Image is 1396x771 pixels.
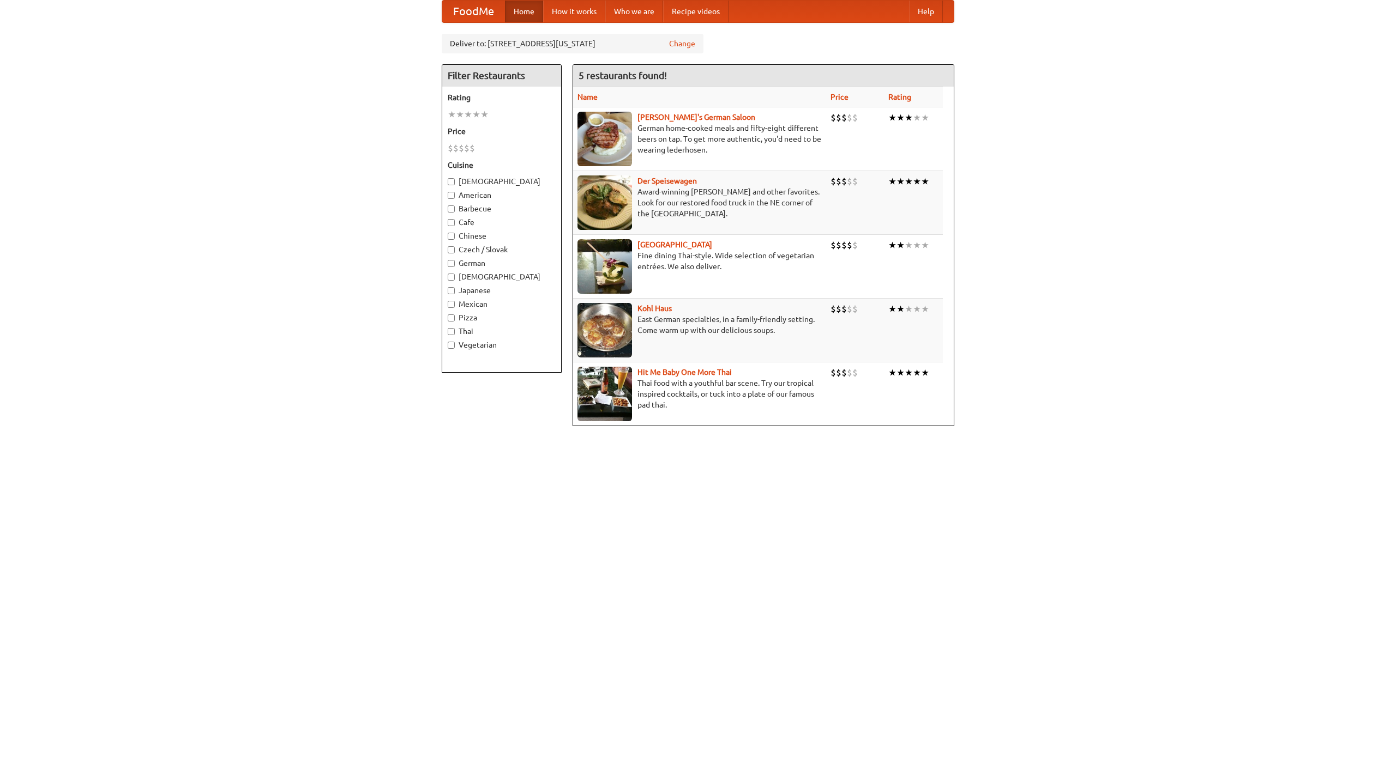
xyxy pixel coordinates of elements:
li: ★ [921,367,929,379]
li: ★ [888,175,896,187]
a: Kohl Haus [637,304,672,313]
li: $ [831,303,836,315]
li: $ [852,175,858,187]
h5: Price [448,126,556,137]
label: Thai [448,326,556,337]
li: $ [847,112,852,124]
li: $ [831,112,836,124]
img: kohlhaus.jpg [577,303,632,357]
label: [DEMOGRAPHIC_DATA] [448,176,556,187]
li: ★ [921,239,929,251]
img: speisewagen.jpg [577,175,632,230]
li: ★ [905,175,913,187]
label: Chinese [448,230,556,241]
h5: Rating [448,92,556,103]
li: $ [836,367,841,379]
ng-pluralize: 5 restaurants found! [579,70,667,81]
li: ★ [448,108,456,120]
li: ★ [896,367,905,379]
li: ★ [905,112,913,124]
a: Hit Me Baby One More Thai [637,368,732,377]
li: $ [847,367,852,379]
li: ★ [921,175,929,187]
li: ★ [913,367,921,379]
li: $ [847,303,852,315]
label: Barbecue [448,203,556,214]
input: Czech / Slovak [448,246,455,253]
li: ★ [913,175,921,187]
input: Barbecue [448,205,455,213]
li: ★ [913,112,921,124]
li: $ [470,142,475,154]
li: $ [831,175,836,187]
li: $ [459,142,464,154]
li: $ [448,142,453,154]
label: Vegetarian [448,339,556,350]
li: $ [836,239,841,251]
a: Recipe videos [663,1,729,22]
label: Czech / Slovak [448,244,556,255]
li: ★ [888,239,896,251]
label: [DEMOGRAPHIC_DATA] [448,271,556,282]
a: FoodMe [442,1,505,22]
li: $ [836,175,841,187]
li: ★ [888,367,896,379]
p: Thai food with a youthful bar scene. Try our tropical inspired cocktails, or tuck into a plate of... [577,378,822,410]
a: How it works [543,1,605,22]
p: Fine dining Thai-style. Wide selection of vegetarian entrées. We also deliver. [577,250,822,272]
li: ★ [896,112,905,124]
li: ★ [921,303,929,315]
input: Japanese [448,287,455,294]
label: German [448,258,556,269]
input: German [448,260,455,267]
a: [GEOGRAPHIC_DATA] [637,240,712,249]
input: Thai [448,328,455,335]
a: [PERSON_NAME]'s German Saloon [637,113,755,122]
li: ★ [905,239,913,251]
li: ★ [888,303,896,315]
label: Mexican [448,299,556,309]
li: $ [852,303,858,315]
h4: Filter Restaurants [442,65,561,87]
li: $ [841,367,847,379]
li: $ [852,112,858,124]
li: ★ [913,239,921,251]
a: Rating [888,93,911,101]
li: $ [847,239,852,251]
li: ★ [472,108,480,120]
a: Der Speisewagen [637,177,697,185]
a: Help [909,1,943,22]
input: Vegetarian [448,342,455,349]
li: ★ [456,108,464,120]
li: ★ [480,108,489,120]
a: Change [669,38,695,49]
input: Pizza [448,314,455,321]
input: Cafe [448,219,455,226]
label: Cafe [448,217,556,228]
li: $ [841,239,847,251]
input: [DEMOGRAPHIC_DATA] [448,274,455,281]
div: Deliver to: [STREET_ADDRESS][US_STATE] [442,34,703,53]
li: ★ [913,303,921,315]
input: Mexican [448,301,455,308]
label: Japanese [448,285,556,296]
label: Pizza [448,312,556,323]
li: ★ [905,367,913,379]
input: American [448,192,455,199]
li: ★ [888,112,896,124]
li: $ [836,112,841,124]
a: Name [577,93,598,101]
input: Chinese [448,233,455,240]
img: esthers.jpg [577,112,632,166]
li: $ [831,239,836,251]
p: Award-winning [PERSON_NAME] and other favorites. Look for our restored food truck in the NE corne... [577,186,822,219]
li: $ [852,367,858,379]
img: babythai.jpg [577,367,632,421]
li: ★ [896,239,905,251]
li: ★ [921,112,929,124]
